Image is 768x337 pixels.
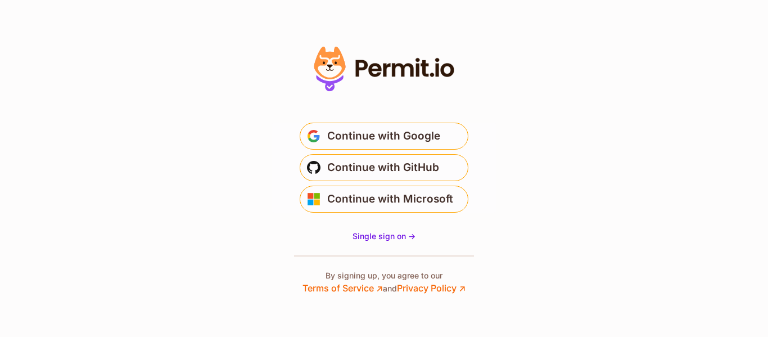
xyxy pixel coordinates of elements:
[397,282,466,294] a: Privacy Policy ↗
[300,186,468,213] button: Continue with Microsoft
[300,154,468,181] button: Continue with GitHub
[327,159,439,177] span: Continue with GitHub
[300,123,468,150] button: Continue with Google
[327,190,453,208] span: Continue with Microsoft
[353,231,415,241] span: Single sign on ->
[327,127,440,145] span: Continue with Google
[302,270,466,295] p: By signing up, you agree to our and
[353,231,415,242] a: Single sign on ->
[302,282,383,294] a: Terms of Service ↗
